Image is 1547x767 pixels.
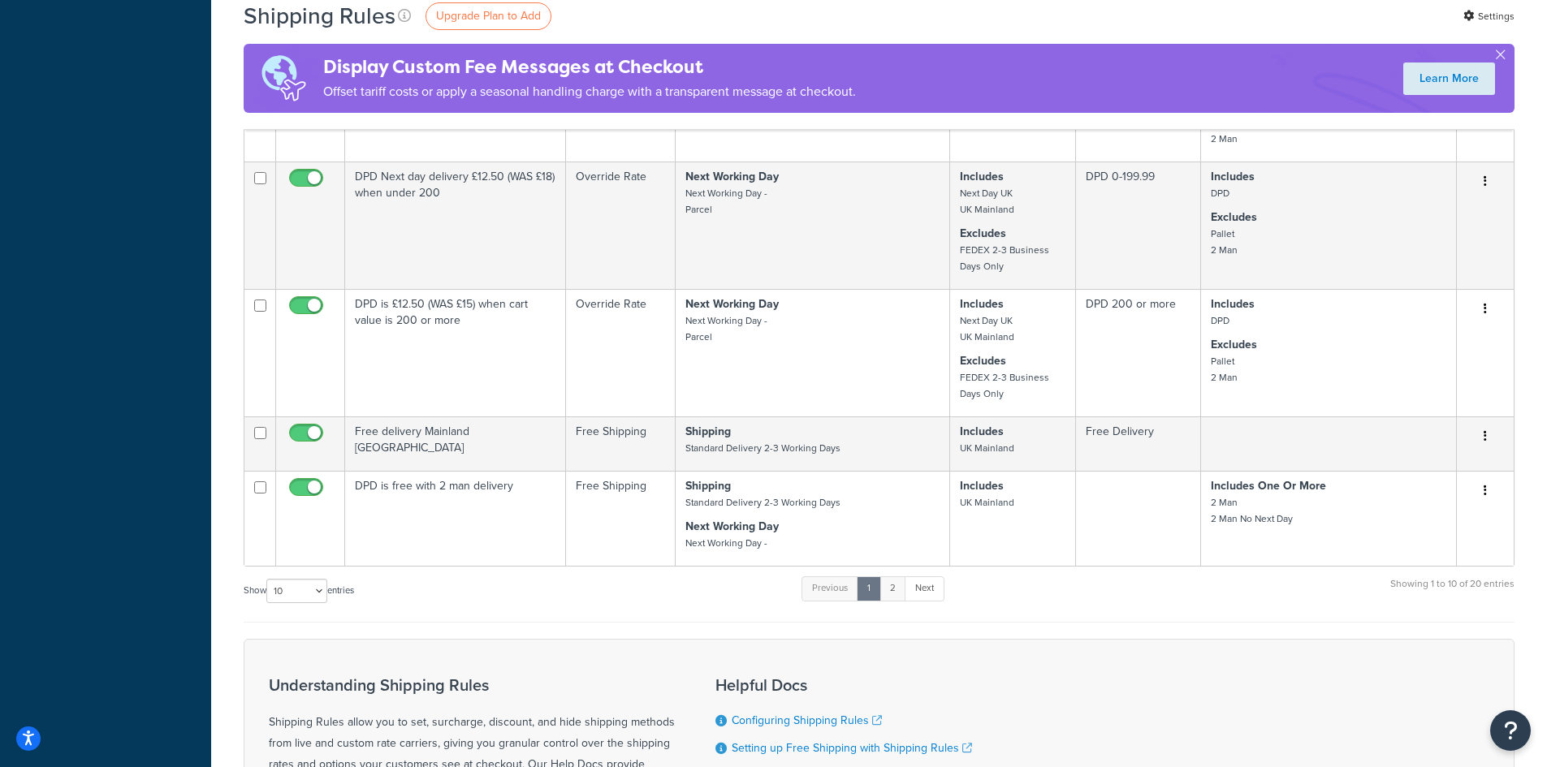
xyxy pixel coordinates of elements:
a: 2 [879,576,906,601]
td: Free Shipping [566,471,676,566]
span: Upgrade Plan to Add [436,7,541,24]
small: UK Mainland [960,495,1014,510]
a: Upgrade Plan to Add [426,2,551,30]
strong: Includes One Or More [1211,477,1326,494]
small: DPD [1211,313,1229,328]
td: Free Shipping [566,416,676,471]
strong: Includes [960,477,1004,494]
strong: Includes [1211,168,1255,185]
a: Setting up Free Shipping with Shipping Rules [732,739,972,756]
strong: Excludes [960,352,1006,369]
td: DPD 200 or more [1076,289,1201,416]
small: UK Mainland [960,441,1014,455]
a: Settings [1463,5,1515,28]
small: Next Working Day - [685,536,767,550]
td: DPD is £12.50 (WAS £15) when cart value is 200 or more [345,289,566,416]
h3: Helpful Docs [715,676,982,694]
strong: Shipping [685,477,731,494]
td: Override Rate [566,289,676,416]
h4: Display Custom Fee Messages at Checkout [323,54,856,80]
small: Next Day UK UK Mainland [960,186,1014,217]
a: Previous [802,576,858,601]
small: Next Working Day - Parcel [685,186,767,217]
td: DPD Next day delivery £12.50 (WAS £18) when under 200 [345,162,566,289]
strong: Next Working Day [685,295,779,312]
strong: Includes [960,423,1004,440]
small: FEDEX 2-3 Business Days Only [960,370,1049,401]
strong: Excludes [1211,336,1257,353]
small: DPD [1211,186,1229,200]
p: Offset tariff costs or apply a seasonal handling charge with a transparent message at checkout. [323,80,856,103]
td: Free delivery Mainland [GEOGRAPHIC_DATA] [345,416,566,471]
strong: Shipping [685,423,731,440]
select: Showentries [266,579,327,603]
img: duties-banner-06bc72dcb5fe05cb3f9472aba00be2ae8eb53ab6f0d8bb03d382ba314ac3c341.png [244,44,323,113]
strong: Excludes [1211,209,1257,226]
td: DPD is free with 2 man delivery [345,471,566,566]
button: Open Resource Center [1490,710,1531,751]
label: Show entries [244,579,354,603]
small: Pallet 2 Man [1211,354,1238,385]
a: 1 [857,576,881,601]
small: Standard Delivery 2-3 Working Days [685,441,840,455]
strong: Next Working Day [685,168,779,185]
small: Next Working Day - Parcel [685,313,767,344]
small: Pallet 2 Man [1211,226,1238,257]
strong: Excludes [960,225,1006,242]
td: Override Rate [566,162,676,289]
strong: Includes [1211,295,1255,312]
small: Next Day UK UK Mainland [960,313,1014,344]
a: Configuring Shipping Rules [732,712,882,729]
a: Next [905,576,944,601]
strong: Includes [960,295,1004,312]
small: FEDEX 2-3 Business Days Only [960,243,1049,274]
div: Showing 1 to 10 of 20 entries [1390,575,1515,610]
small: 2 Man 2 Man No Next Day [1211,495,1293,526]
small: Pallet 2 Man [1211,115,1238,146]
h3: Understanding Shipping Rules [269,676,675,694]
strong: Includes [960,168,1004,185]
a: Learn More [1403,62,1495,95]
td: DPD 0-199.99 [1076,162,1201,289]
small: Standard Delivery 2-3 Working Days [685,495,840,510]
td: Free Delivery [1076,416,1201,471]
strong: Next Working Day [685,518,779,535]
